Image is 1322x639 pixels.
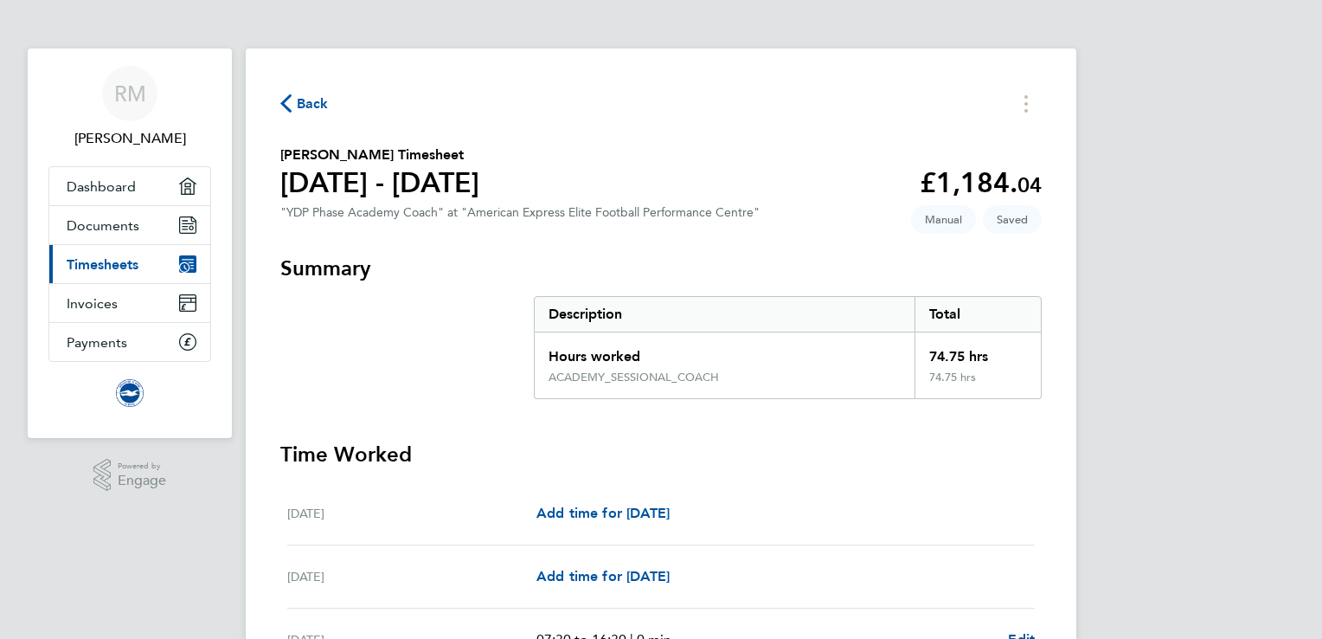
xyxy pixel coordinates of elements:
[48,379,211,407] a: Go to home page
[49,323,210,361] a: Payments
[287,503,536,524] div: [DATE]
[280,441,1042,468] h3: Time Worked
[93,459,167,492] a: Powered byEngage
[49,245,210,283] a: Timesheets
[67,256,138,273] span: Timesheets
[536,566,670,587] a: Add time for [DATE]
[48,128,211,149] span: Rhys Murphy
[49,167,210,205] a: Dashboard
[549,371,719,384] div: ACADEMY_SESSIONAL_COACH
[67,334,127,351] span: Payments
[536,503,670,524] a: Add time for [DATE]
[535,332,914,371] div: Hours worked
[114,82,146,105] span: RM
[280,93,329,114] button: Back
[280,205,760,220] div: "YDP Phase Academy Coach" at "American Express Elite Football Performance Centre"
[920,166,1042,199] app-decimal: £1,184.
[280,165,479,200] h1: [DATE] - [DATE]
[534,296,1042,399] div: Summary
[118,459,166,474] span: Powered by
[536,505,670,521] span: Add time for [DATE]
[67,217,139,234] span: Documents
[280,145,479,165] h2: [PERSON_NAME] Timesheet
[983,205,1042,234] span: This timesheet is Saved.
[28,48,232,438] nav: Main navigation
[67,178,136,195] span: Dashboard
[536,568,670,584] span: Add time for [DATE]
[49,206,210,244] a: Documents
[116,379,144,407] img: brightonandhovealbion-logo-retina.png
[280,255,1042,282] h3: Summary
[914,371,1041,398] div: 74.75 hrs
[911,205,976,234] span: This timesheet was manually created.
[535,297,914,332] div: Description
[1017,172,1042,197] span: 04
[914,332,1041,371] div: 74.75 hrs
[287,566,536,587] div: [DATE]
[48,66,211,149] a: RM[PERSON_NAME]
[297,94,329,114] span: Back
[118,474,166,488] span: Engage
[1011,90,1042,117] button: Timesheets Menu
[49,284,210,322] a: Invoices
[67,295,118,312] span: Invoices
[914,297,1041,332] div: Total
